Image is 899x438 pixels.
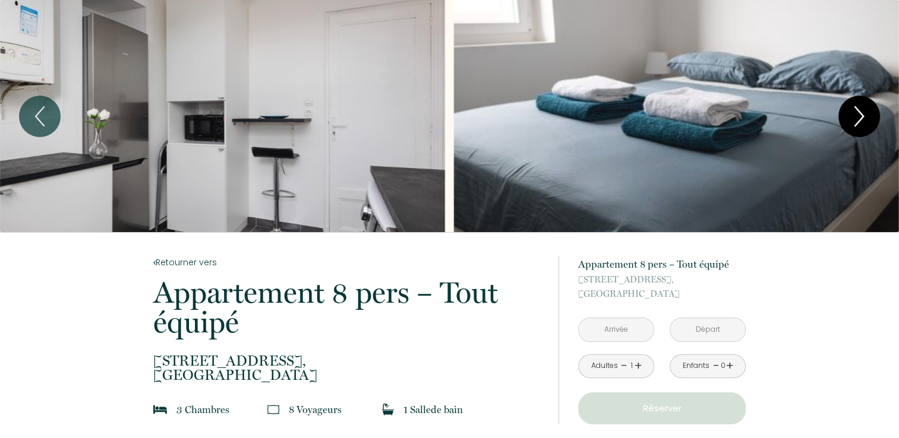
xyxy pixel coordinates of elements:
input: Départ [670,318,745,341]
p: 1 Salle de bain [403,401,463,418]
p: Appartement 8 pers – Tout équipé [578,256,746,272]
button: Next [838,96,880,137]
p: [GEOGRAPHIC_DATA] [153,354,543,382]
button: Réserver [578,392,746,424]
img: guests [267,404,279,415]
span: s [225,404,229,415]
div: Adultes [591,360,617,372]
a: - [621,357,627,375]
a: Retourner vers [153,256,543,269]
input: Arrivée [579,318,654,341]
span: [STREET_ADDRESS], [578,272,746,287]
div: 1 [629,360,635,372]
div: Enfants [683,360,709,372]
span: s [337,404,342,415]
button: Previous [19,96,61,137]
p: Appartement 8 pers – Tout équipé [153,278,543,337]
span: [STREET_ADDRESS], [153,354,543,368]
p: 3 Chambre [176,401,229,418]
p: [GEOGRAPHIC_DATA] [578,272,746,301]
p: Réserver [582,401,742,415]
a: - [712,357,719,375]
a: + [726,357,733,375]
p: 8 Voyageur [289,401,342,418]
a: + [635,357,642,375]
div: 0 [720,360,726,372]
